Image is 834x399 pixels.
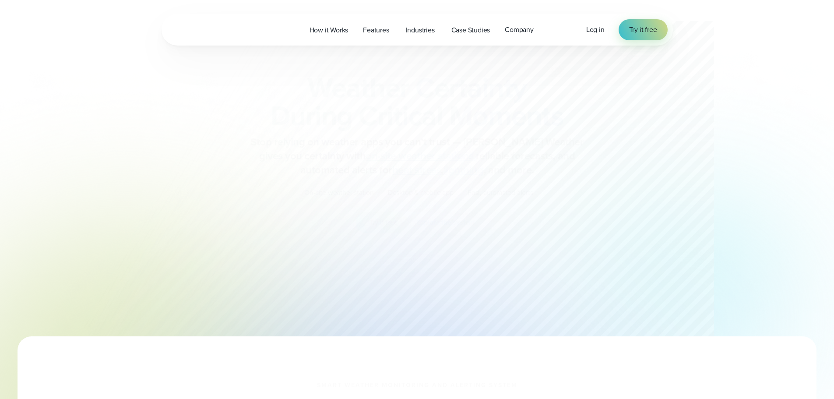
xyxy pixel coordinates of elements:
a: Case Studies [444,21,498,39]
span: Features [363,25,389,35]
span: Industries [406,25,435,35]
a: How it Works [302,21,356,39]
span: Case Studies [451,25,490,35]
span: Company [505,25,534,35]
span: How it Works [310,25,348,35]
a: Try it free [619,19,668,40]
a: Log in [586,25,605,35]
span: Try it free [629,25,657,35]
